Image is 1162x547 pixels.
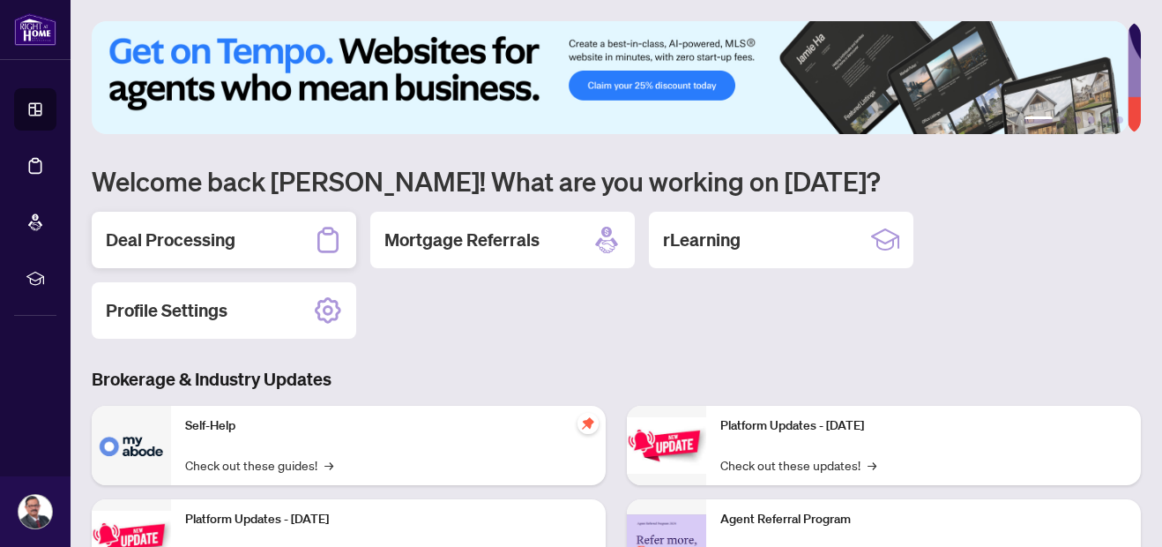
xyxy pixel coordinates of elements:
[92,367,1141,392] h3: Brokerage & Industry Updates
[577,413,599,434] span: pushpin
[868,455,876,475] span: →
[92,164,1141,198] h1: Welcome back [PERSON_NAME]! What are you working on [DATE]?
[1116,116,1123,124] button: 6
[1060,116,1067,124] button: 2
[185,455,333,475] a: Check out these guides!→
[1024,116,1053,124] button: 1
[627,417,706,473] img: Platform Updates - June 23, 2025
[384,228,540,252] h2: Mortgage Referrals
[324,455,333,475] span: →
[1091,485,1144,538] button: Open asap
[720,510,1127,529] p: Agent Referral Program
[185,416,592,436] p: Self-Help
[14,13,56,46] img: logo
[92,21,1128,134] img: Slide 0
[663,228,741,252] h2: rLearning
[185,510,592,529] p: Platform Updates - [DATE]
[19,495,52,528] img: Profile Icon
[1088,116,1095,124] button: 4
[720,416,1127,436] p: Platform Updates - [DATE]
[1102,116,1109,124] button: 5
[720,455,876,475] a: Check out these updates!→
[92,406,171,485] img: Self-Help
[106,298,227,323] h2: Profile Settings
[106,228,235,252] h2: Deal Processing
[1074,116,1081,124] button: 3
